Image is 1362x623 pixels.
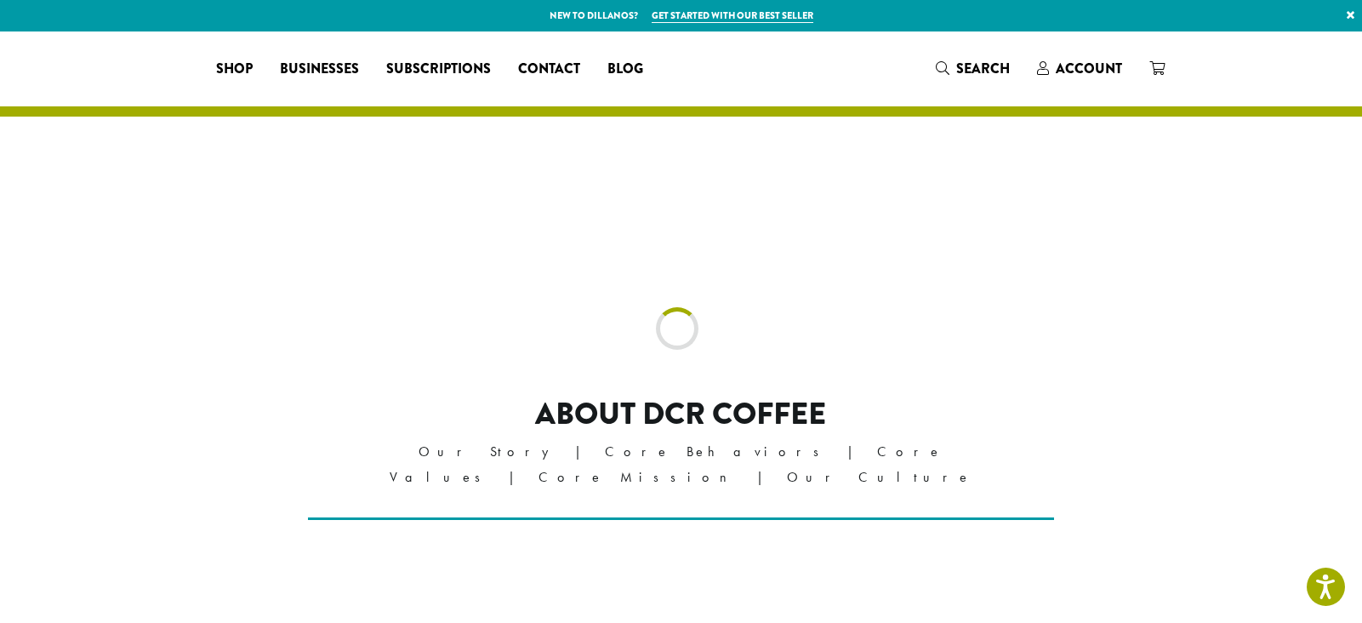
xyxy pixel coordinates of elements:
a: Shop [202,55,266,83]
span: Search [956,59,1010,78]
span: Businesses [280,59,359,80]
span: Account [1056,59,1122,78]
a: Search [922,54,1023,83]
h2: About DCR Coffee [381,396,981,432]
a: Get started with our best seller [652,9,813,23]
span: Contact [518,59,580,80]
span: Shop [216,59,253,80]
span: Blog [607,59,643,80]
span: Subscriptions [386,59,491,80]
p: Our Story | Core Behaviors | Core Values | Core Mission | Our Culture [381,439,981,490]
